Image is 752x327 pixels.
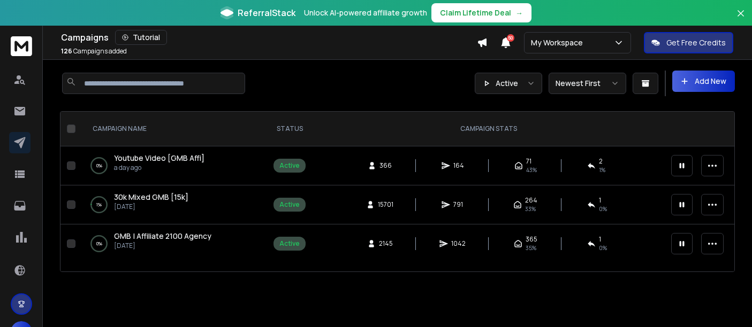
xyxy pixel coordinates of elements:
span: Youtube Video [GMB Affi] [114,153,204,163]
span: GMB | Affiliate 2100 Agency [114,231,211,241]
span: 43 % [526,166,537,174]
p: My Workspace [531,37,587,48]
th: CAMPAIGN NAME [80,112,267,146]
td: 0%GMB | Affiliate 2100 Agency[DATE] [80,224,267,263]
a: 30k Mixed GMB [15k] [114,192,188,203]
a: GMB | Affiliate 2100 Agency [114,231,211,242]
div: Active [279,239,300,248]
span: 365 [526,235,537,244]
button: Newest First [549,73,626,94]
span: → [515,7,523,18]
p: Unlock AI-powered affiliate growth [304,7,427,18]
p: [DATE] [114,203,188,211]
button: Tutorial [115,30,167,45]
span: 264 [525,196,537,205]
p: [DATE] [114,242,211,250]
span: 30k Mixed GMB [15k] [114,192,188,202]
button: Get Free Credits [644,32,733,53]
span: 366 [379,161,392,170]
span: 35 % [526,244,536,252]
p: 0 % [96,238,102,249]
a: Youtube Video [GMB Affi] [114,153,204,163]
div: Campaigns [61,30,477,45]
span: 0 % [599,244,607,252]
span: 1042 [451,239,466,248]
span: ReferralStack [238,6,295,19]
button: Claim Lifetime Deal→ [431,3,531,22]
p: a day ago [114,163,204,172]
p: Active [496,78,518,89]
span: 33 % [525,205,536,213]
span: 15701 [378,200,393,209]
span: 791 [453,200,464,209]
span: 2 [599,157,603,166]
span: 1 [599,235,601,244]
td: 0%Youtube Video [GMB Affi]a day ago [80,146,267,185]
span: 1 [599,196,601,205]
div: Active [279,161,300,170]
p: 0 % [96,160,102,171]
button: Close banner [734,6,748,32]
th: STATUS [267,112,312,146]
span: 1 % [599,166,605,174]
span: 50 [507,34,514,42]
span: 2145 [379,239,393,248]
p: 1 % [96,199,102,210]
span: 71 [526,157,531,166]
button: Add New [672,71,735,92]
span: 164 [453,161,464,170]
p: Campaigns added [61,47,127,56]
th: CAMPAIGN STATS [312,112,665,146]
td: 1%30k Mixed GMB [15k][DATE] [80,185,267,224]
p: Get Free Credits [666,37,726,48]
div: Active [279,200,300,209]
span: 0 % [599,205,607,213]
span: 126 [61,46,72,56]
